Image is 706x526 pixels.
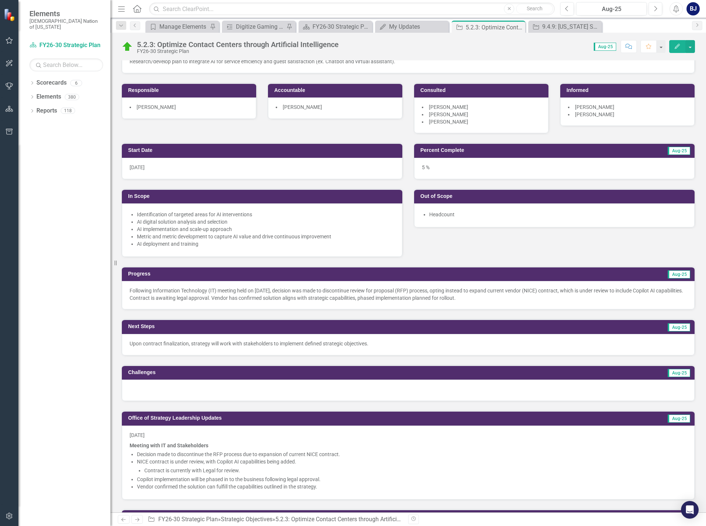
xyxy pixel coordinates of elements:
[668,415,690,423] span: Aug-25
[516,4,553,14] button: Search
[681,501,699,519] div: Open Intercom Messenger
[128,148,399,153] h3: Start Date
[130,287,687,302] p: Following Information Technology (IT) meeting held on [DATE], decision was made to discontinue re...
[128,271,404,277] h3: Progress
[36,93,61,101] a: Elements
[128,324,429,329] h3: Next Steps
[542,22,600,31] div: 9.4.9: [US_STATE] Strategy
[530,22,600,31] a: 9.4.9: [US_STATE] Strategy
[144,467,687,474] p: Contract is currently with Legal for review.
[668,369,690,377] span: Aug-25
[283,104,322,110] span: [PERSON_NAME]
[29,9,103,18] span: Elements
[575,104,614,110] span: [PERSON_NAME]
[29,58,103,71] input: Search Below...
[137,240,395,248] li: AI deployment and training
[300,22,370,31] a: FY26-30 Strategic Plan
[420,88,545,93] h3: Consulted
[148,515,403,524] div: » »
[70,80,82,86] div: 6
[128,370,433,375] h3: Challenges
[147,22,208,31] a: Manage Elements
[594,43,616,51] span: Aug-25
[137,211,395,218] li: Identification of targeted areas for AI interventions
[36,107,57,115] a: Reports
[527,6,543,11] span: Search
[137,40,339,49] div: 5.2.3: Optimize Contact Centers through Artificial Intelligence
[275,516,433,523] div: 5.2.3: Optimize Contact Centers through Artificial Intelligence
[130,443,208,448] strong: Meeting with IT and Stakeholders
[137,49,339,54] div: FY26-30 Strategic Plan
[137,225,395,233] li: AI implementation and scale-up approach
[137,458,687,465] p: NICE contract is under review, with Copilot AI capabilities being added.
[130,58,687,65] p: Research/develop plan to integrate AI for service efficiency and guest satisfaction (ex. Chatbot ...
[566,88,691,93] h3: Informed
[137,483,687,490] p: Vendor confirmed the solution can fulfill the capabilities outlined in the strategy.
[137,104,176,110] span: [PERSON_NAME]
[668,147,690,155] span: Aug-25
[389,22,447,31] div: My Updates
[236,22,285,31] div: Digitize Gaming Forms
[686,2,700,15] button: BJ
[137,218,395,225] li: AI digital solution analysis and selection
[137,476,687,483] p: Copilot implementation will be phased in to the business following legal approval.
[65,94,79,100] div: 380
[274,88,399,93] h3: Accountable
[429,119,468,125] span: [PERSON_NAME]
[158,516,218,523] a: FY26-30 Strategic Plan
[221,516,272,523] a: Strategic Objectives
[466,23,523,32] div: 5.2.3: Optimize Contact Centers through Artificial Intelligence
[29,41,103,50] a: FY26-30 Strategic Plan
[130,164,145,170] span: [DATE]
[576,2,647,15] button: Aug-25
[29,18,103,30] small: [DEMOGRAPHIC_DATA] Nation of [US_STATE]
[130,340,687,347] p: Upon contract finalization, strategy will work with stakeholders to implement defined strategic o...
[429,111,468,117] span: [PERSON_NAME]
[128,88,253,93] h3: Responsible
[420,148,597,153] h3: Percent Complete
[224,22,285,31] a: Digitize Gaming Forms
[137,233,395,240] li: Metric and metric development to capture AI value and drive continuous improvement
[668,323,690,331] span: Aug-25
[4,8,17,21] img: ClearPoint Strategy
[377,22,447,31] a: My Updates
[61,108,75,114] div: 118
[668,270,690,278] span: Aug-25
[429,104,468,110] span: [PERSON_NAME]
[128,415,579,421] h3: Office of Strategy Leadership Updates
[121,41,133,53] img: On Target
[149,3,555,15] input: Search ClearPoint...
[579,5,644,14] div: Aug-25
[130,431,687,440] p: [DATE]
[137,451,687,458] p: Decision made to discontinue the RFP process due to expansion of current NICE contract.
[429,211,687,218] li: Headcount
[159,22,208,31] div: Manage Elements
[36,79,67,87] a: Scorecards
[414,158,695,179] div: 5 %
[420,193,691,199] h3: Out of Scope
[128,193,399,199] h3: In Scope
[313,22,370,31] div: FY26-30 Strategic Plan
[575,111,614,117] span: [PERSON_NAME]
